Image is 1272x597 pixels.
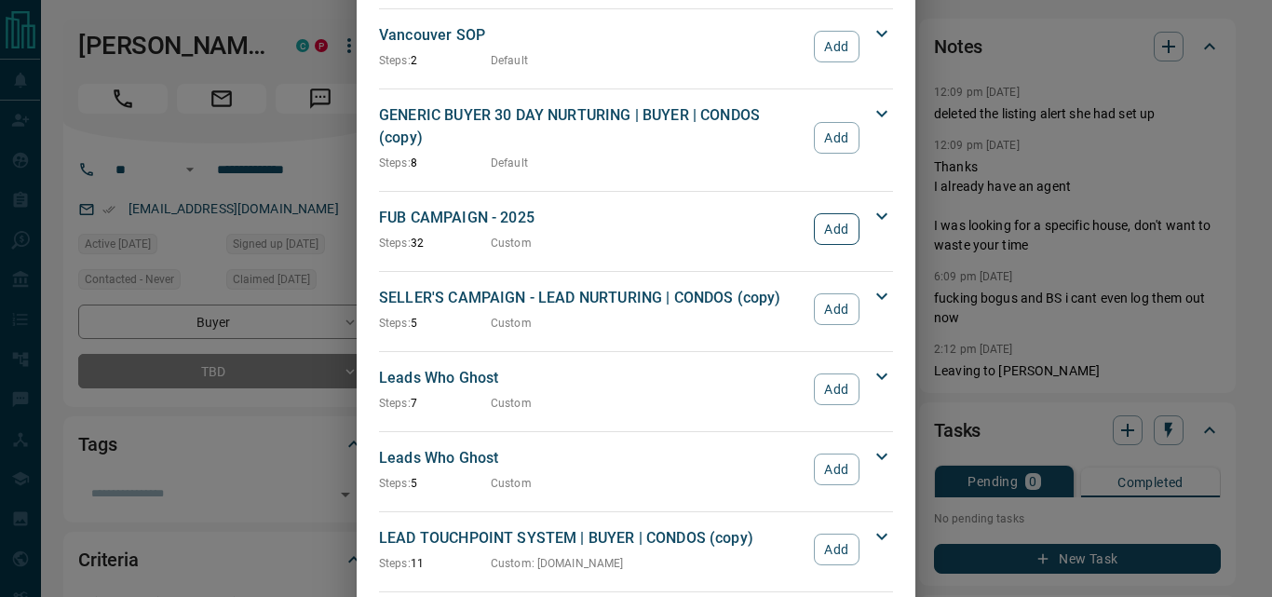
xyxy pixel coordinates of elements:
div: Leads Who GhostSteps:5CustomAdd [379,443,893,495]
button: Add [814,293,859,325]
span: Steps: [379,397,411,410]
p: Default [491,155,528,171]
p: Custom [491,315,532,332]
p: 32 [379,235,491,251]
button: Add [814,122,859,154]
p: 5 [379,475,491,492]
div: LEAD TOUCHPOINT SYSTEM | BUYER | CONDOS (copy)Steps:11Custom: [DOMAIN_NAME]Add [379,523,893,576]
div: Leads Who GhostSteps:7CustomAdd [379,363,893,415]
button: Add [814,454,859,485]
span: Steps: [379,156,411,170]
p: Custom : [DOMAIN_NAME] [491,555,623,572]
p: FUB CAMPAIGN - 2025 [379,207,805,229]
div: SELLER'S CAMPAIGN - LEAD NURTURING | CONDOS (copy)Steps:5CustomAdd [379,283,893,335]
button: Add [814,31,859,62]
span: Steps: [379,557,411,570]
p: Leads Who Ghost [379,367,805,389]
p: Custom [491,235,532,251]
p: Custom [491,475,532,492]
p: Leads Who Ghost [379,447,805,469]
p: 5 [379,315,491,332]
div: GENERIC BUYER 30 DAY NURTURING | BUYER | CONDOS (copy)Steps:8DefaultAdd [379,101,893,175]
p: Default [491,52,528,69]
p: LEAD TOUCHPOINT SYSTEM | BUYER | CONDOS (copy) [379,527,805,550]
div: Vancouver SOPSteps:2DefaultAdd [379,20,893,73]
button: Add [814,534,859,565]
div: FUB CAMPAIGN - 2025Steps:32CustomAdd [379,203,893,255]
p: 2 [379,52,491,69]
span: Steps: [379,54,411,67]
button: Add [814,373,859,405]
p: GENERIC BUYER 30 DAY NURTURING | BUYER | CONDOS (copy) [379,104,805,149]
p: Vancouver SOP [379,24,805,47]
p: SELLER'S CAMPAIGN - LEAD NURTURING | CONDOS (copy) [379,287,805,309]
p: 7 [379,395,491,412]
span: Steps: [379,477,411,490]
button: Add [814,213,859,245]
span: Steps: [379,237,411,250]
p: Custom [491,395,532,412]
p: 8 [379,155,491,171]
p: 11 [379,555,491,572]
span: Steps: [379,317,411,330]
